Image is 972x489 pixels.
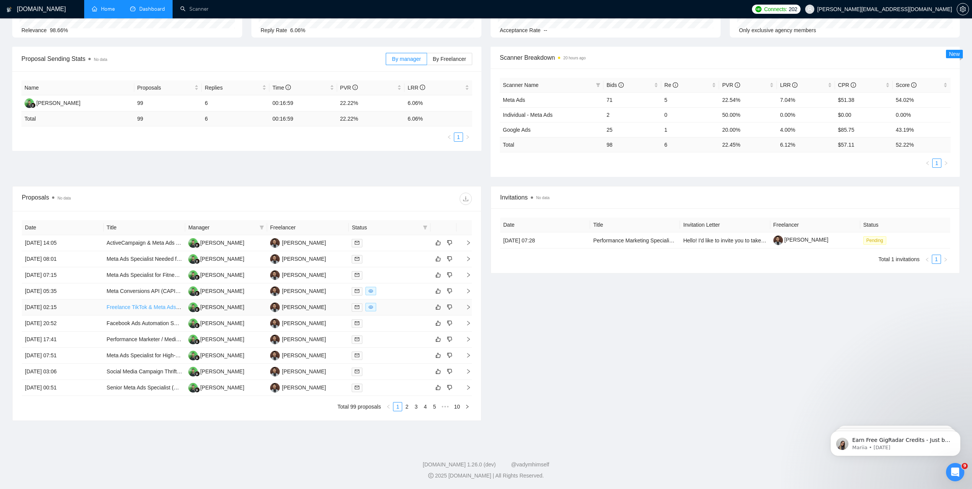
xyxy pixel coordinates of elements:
[194,307,200,312] img: gigradar-bm.png
[194,275,200,280] img: gigradar-bm.png
[134,80,202,95] th: Proposals
[435,336,441,342] span: like
[435,384,441,391] span: like
[439,402,451,411] span: •••
[200,335,244,343] div: [PERSON_NAME]
[434,351,443,360] button: like
[511,461,549,468] a: @vadymhimself
[355,305,359,309] span: mail
[270,303,280,312] img: MG
[503,127,530,133] a: Google Ads
[270,336,326,342] a: MG[PERSON_NAME]
[420,85,425,90] span: info-circle
[107,272,224,278] a: Meta Ads Specialist for Fitness/Yoga Info Product
[500,193,950,202] span: Invitations
[200,319,244,327] div: [PERSON_NAME]
[661,122,719,137] td: 1
[503,97,525,103] a: Meta Ads
[893,107,951,122] td: 0.00%
[465,404,470,409] span: right
[267,220,349,235] th: Freelancer
[355,257,359,261] span: mail
[925,257,930,262] span: left
[433,56,466,62] span: By Freelancer
[435,256,441,262] span: like
[270,255,326,262] a: MG[PERSON_NAME]
[33,29,132,36] p: Message from Mariia, sent 1w ago
[435,352,441,358] span: like
[107,336,195,342] a: Performance Marketer / Media Buyer
[603,137,661,152] td: 98
[896,82,917,88] span: Score
[773,236,783,245] img: c1082IV1oLzNijRo6gK1aPt8O5HyWd8qrmYTghI-twnuJgDhWSIXHrqcHN2btsA44K
[680,218,770,232] th: Invitation Letter
[352,85,358,90] span: info-circle
[923,159,932,168] li: Previous Page
[194,371,200,376] img: gigradar-bm.png
[188,335,198,344] img: FF
[661,137,719,152] td: 6
[835,137,893,152] td: $ 57.11
[454,132,463,142] li: 1
[408,85,425,91] span: LRR
[445,238,454,247] button: dislike
[434,270,443,280] button: like
[594,79,602,91] span: filter
[194,387,200,393] img: gigradar-bm.png
[355,337,359,342] span: mail
[863,237,889,243] a: Pending
[200,287,244,295] div: [PERSON_NAME]
[21,27,47,33] span: Relevance
[447,384,452,391] span: dislike
[270,319,280,328] img: MG
[503,112,553,118] a: Individual - Meta Ads
[188,303,198,312] img: FF
[270,384,326,390] a: MG[PERSON_NAME]
[200,303,244,311] div: [PERSON_NAME]
[430,402,439,411] a: 5
[770,218,860,232] th: Freelancer
[194,258,200,264] img: gigradar-bm.png
[411,402,421,411] li: 3
[435,368,441,375] span: like
[661,107,719,122] td: 0
[755,6,762,12] img: upwork-logo.png
[434,383,443,392] button: like
[563,56,585,60] time: 20 hours ago
[392,56,421,62] span: By manager
[134,95,202,111] td: 99
[434,319,443,328] button: like
[719,122,777,137] td: 20.00%
[200,239,244,247] div: [PERSON_NAME]
[664,82,678,88] span: Re
[194,339,200,344] img: gigradar-bm.png
[188,367,198,376] img: FF
[435,272,441,278] span: like
[355,321,359,325] span: mail
[188,254,198,264] img: FF
[447,288,452,294] span: dislike
[445,351,454,360] button: dislike
[188,288,244,294] a: FF[PERSON_NAME]
[355,385,359,390] span: mail
[764,5,787,13] span: Connects:
[893,137,951,152] td: 52.22 %
[107,256,263,262] a: Meta Ads Specialist Needed for Strategic Campaign Development
[445,303,454,312] button: dislike
[205,83,261,92] span: Replies
[22,220,104,235] th: Date
[500,232,590,249] td: [DATE] 07:28
[270,352,326,358] a: MG[PERSON_NAME]
[130,6,135,11] span: dashboard
[282,271,326,279] div: [PERSON_NAME]
[269,111,337,126] td: 00:16:59
[445,367,454,376] button: dislike
[282,319,326,327] div: [PERSON_NAME]
[500,53,951,62] span: Scanner Breakdown
[270,351,280,360] img: MG
[607,82,624,88] span: Bids
[270,335,280,344] img: MG
[421,402,430,411] li: 4
[194,355,200,360] img: gigradar-bm.png
[50,27,68,33] span: 98.66%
